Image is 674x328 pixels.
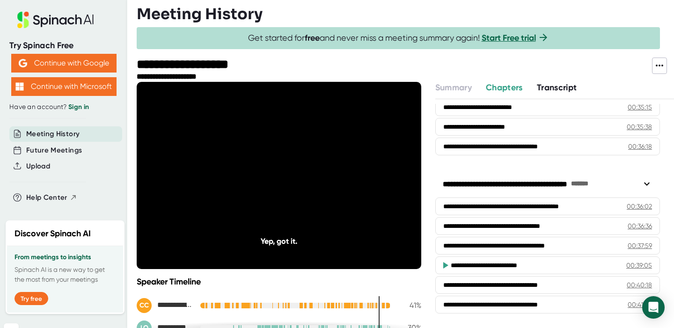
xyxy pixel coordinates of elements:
[15,254,116,261] h3: From meetings to insights
[19,59,27,67] img: Aehbyd4JwY73AAAAAElFTkSuQmCC
[435,82,472,93] span: Summary
[11,54,117,73] button: Continue with Google
[15,292,48,305] button: Try free
[537,81,577,94] button: Transcript
[486,81,523,94] button: Chapters
[26,192,77,203] button: Help Center
[248,33,549,44] span: Get started for and never miss a meeting summary again!
[9,40,118,51] div: Try Spinach Free
[165,237,393,246] div: Yep, got it.
[398,301,421,310] div: 41 %
[68,103,89,111] a: Sign in
[137,298,193,313] div: Christopher Campbell
[628,142,652,151] div: 00:36:18
[11,77,117,96] button: Continue with Microsoft
[627,122,652,131] div: 00:35:38
[26,129,80,139] button: Meeting History
[628,221,652,231] div: 00:36:36
[26,161,50,172] button: Upload
[482,33,536,43] a: Start Free trial
[9,103,118,111] div: Have an account?
[627,280,652,290] div: 00:40:18
[26,192,67,203] span: Help Center
[642,296,665,319] div: Open Intercom Messenger
[15,265,116,284] p: Spinach AI is a new way to get the most from your meetings
[435,81,472,94] button: Summary
[137,5,263,23] h3: Meeting History
[628,300,652,309] div: 00:41:35
[486,82,523,93] span: Chapters
[305,33,320,43] b: free
[627,202,652,211] div: 00:36:02
[628,241,652,250] div: 00:37:59
[137,277,421,287] div: Speaker Timeline
[537,82,577,93] span: Transcript
[626,261,652,270] div: 00:39:05
[15,227,91,240] h2: Discover Spinach AI
[137,298,152,313] div: CC
[26,145,82,156] button: Future Meetings
[628,102,652,112] div: 00:35:15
